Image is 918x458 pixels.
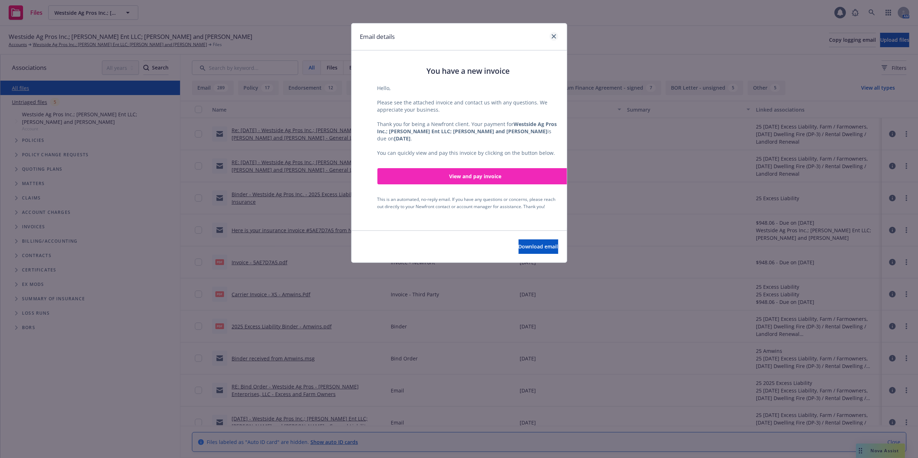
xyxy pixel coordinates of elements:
[377,85,559,157] p: Hello, Please see the attached invoice and contact us with any questions. We appreciate your busi...
[519,239,558,254] button: Download email
[550,32,558,41] a: close
[377,121,557,135] b: Westside Ag Pros Inc.; [PERSON_NAME] Ent LLC; [PERSON_NAME] and [PERSON_NAME]
[377,168,573,184] a: View and pay invoice
[377,196,559,210] p: This is an automated, no-reply email. If you have any questions or concerns, please reach out dir...
[360,32,395,41] h1: Email details
[519,243,558,250] span: Download email
[394,135,411,142] b: [DATE]
[377,66,559,76] h1: You have a new invoice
